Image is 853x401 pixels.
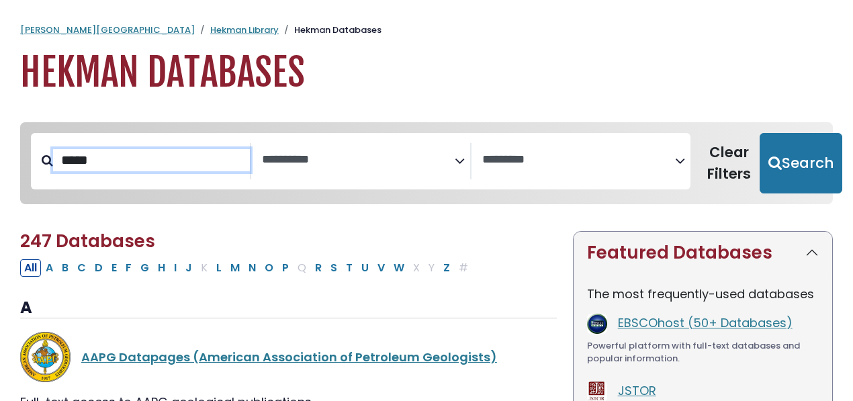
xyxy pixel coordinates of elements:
button: Filter Results H [154,259,169,277]
button: Filter Results L [212,259,226,277]
button: Filter Results I [170,259,181,277]
button: Filter Results A [42,259,57,277]
button: Clear Filters [699,133,760,193]
input: Search database by title or keyword [53,149,250,171]
a: Hekman Library [210,24,279,36]
button: Filter Results W [390,259,408,277]
button: Filter Results J [181,259,196,277]
a: EBSCOhost (50+ Databases) [618,314,793,331]
button: Filter Results U [357,259,373,277]
button: Filter Results R [311,259,326,277]
button: Filter Results Z [439,259,454,277]
a: JSTOR [618,382,656,399]
div: Alpha-list to filter by first letter of database name [20,259,474,275]
h1: Hekman Databases [20,50,833,95]
textarea: Search [262,153,455,167]
button: Filter Results C [73,259,90,277]
button: Featured Databases [574,232,832,274]
button: Filter Results D [91,259,107,277]
button: Filter Results B [58,259,73,277]
nav: Search filters [20,122,833,204]
textarea: Search [482,153,675,167]
h3: A [20,298,557,318]
button: Filter Results M [226,259,244,277]
button: Filter Results N [244,259,260,277]
a: AAPG Datapages (American Association of Petroleum Geologists) [81,349,497,365]
p: The most frequently-used databases [587,285,819,303]
div: Powerful platform with full-text databases and popular information. [587,339,819,365]
button: Filter Results E [107,259,121,277]
button: Filter Results S [326,259,341,277]
button: Filter Results T [342,259,357,277]
button: Filter Results G [136,259,153,277]
span: 247 Databases [20,229,155,253]
button: All [20,259,41,277]
button: Submit for Search Results [760,133,842,193]
button: Filter Results F [122,259,136,277]
button: Filter Results V [373,259,389,277]
a: [PERSON_NAME][GEOGRAPHIC_DATA] [20,24,195,36]
button: Filter Results O [261,259,277,277]
button: Filter Results P [278,259,293,277]
nav: breadcrumb [20,24,833,37]
li: Hekman Databases [279,24,381,37]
